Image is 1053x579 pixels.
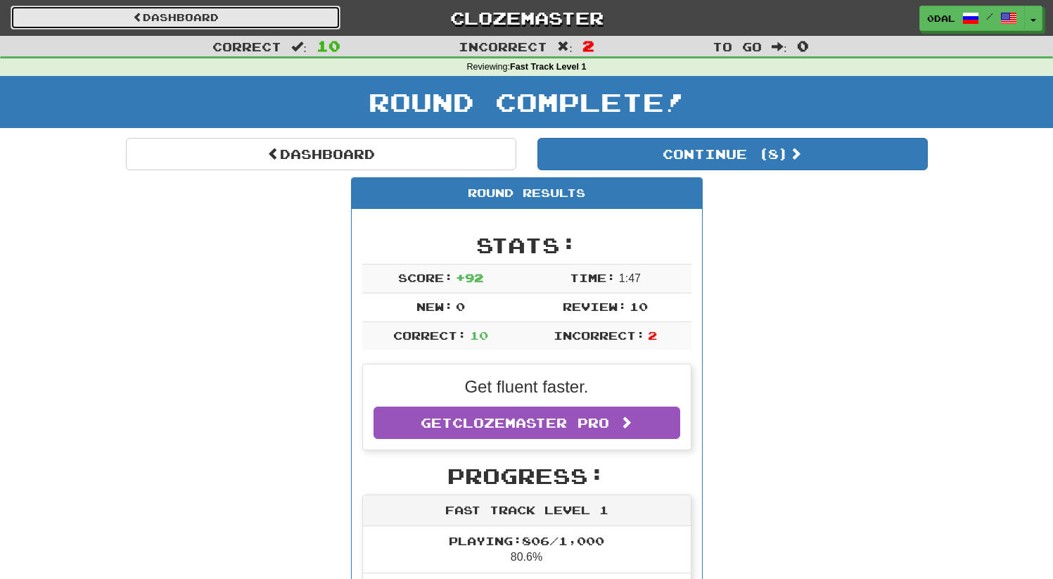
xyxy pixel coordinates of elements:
[212,39,281,53] span: Correct
[986,11,993,21] span: /
[456,300,465,313] span: 0
[363,526,691,574] li: 80.6%
[563,300,627,313] span: Review:
[452,415,609,431] span: Clozemaster Pro
[797,37,809,54] span: 0
[570,271,615,284] span: Time:
[470,329,488,342] span: 10
[582,37,594,54] span: 2
[456,271,483,284] span: + 92
[510,62,587,72] strong: Fast Track Level 1
[317,37,340,54] span: 10
[554,329,645,342] span: Incorrect:
[5,88,1048,116] h1: Round Complete!
[619,272,641,284] span: 1 : 47
[291,41,307,53] span: :
[630,300,648,313] span: 10
[374,375,680,399] p: Get fluent faster.
[398,271,453,284] span: Score:
[362,464,691,488] h2: Progress:
[416,300,453,313] span: New:
[449,534,604,547] span: Playing: 806 / 1,000
[11,6,340,30] a: Dashboard
[362,234,691,257] h2: Stats:
[363,495,691,526] div: Fast Track Level 1
[393,329,466,342] span: Correct:
[374,407,680,439] a: GetClozemaster Pro
[352,178,702,209] div: Round Results
[557,41,573,53] span: :
[919,6,1025,31] a: 0dal /
[927,12,955,25] span: 0dal
[459,39,547,53] span: Incorrect
[648,329,657,342] span: 2
[362,6,691,30] a: Clozemaster
[537,138,928,170] button: Continue (8)
[713,39,762,53] span: To go
[126,138,516,170] a: Dashboard
[772,41,787,53] span: :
